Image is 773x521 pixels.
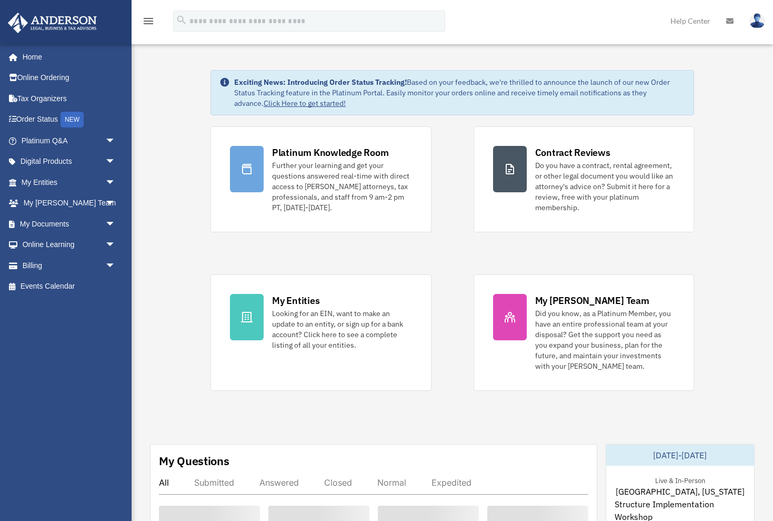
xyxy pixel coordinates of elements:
[272,294,319,307] div: My Entities
[7,109,132,131] a: Order StatusNEW
[7,130,132,151] a: Platinum Q&Aarrow_drop_down
[194,477,234,488] div: Submitted
[535,294,649,307] div: My [PERSON_NAME] Team
[105,213,126,235] span: arrow_drop_down
[431,477,471,488] div: Expedited
[105,172,126,193] span: arrow_drop_down
[606,445,754,466] div: [DATE]-[DATE]
[234,77,685,109] div: Based on your feedback, we're thrilled to announce the launch of our new Order Status Tracking fe...
[474,126,695,232] a: Contract Reviews Do you have a contract, rental agreement, or other legal document you would like...
[176,14,187,26] i: search
[61,112,84,127] div: NEW
[7,213,132,234] a: My Documentsarrow_drop_down
[259,477,299,488] div: Answered
[105,151,126,173] span: arrow_drop_down
[5,13,100,33] img: Anderson Advisors Platinum Portal
[7,151,132,172] a: Digital Productsarrow_drop_down
[7,193,132,214] a: My [PERSON_NAME] Teamarrow_drop_down
[535,146,610,159] div: Contract Reviews
[105,234,126,256] span: arrow_drop_down
[647,474,714,485] div: Live & In-Person
[7,172,132,193] a: My Entitiesarrow_drop_down
[159,453,229,469] div: My Questions
[7,67,132,89] a: Online Ordering
[234,77,407,87] strong: Exciting News: Introducing Order Status Tracking!
[159,477,169,488] div: All
[272,146,389,159] div: Platinum Knowledge Room
[377,477,406,488] div: Normal
[142,18,155,27] a: menu
[210,126,431,232] a: Platinum Knowledge Room Further your learning and get your questions answered real-time with dire...
[324,477,352,488] div: Closed
[749,13,765,28] img: User Pic
[272,160,412,213] div: Further your learning and get your questions answered real-time with direct access to [PERSON_NAM...
[105,193,126,214] span: arrow_drop_down
[105,255,126,277] span: arrow_drop_down
[535,308,675,371] div: Did you know, as a Platinum Member, you have an entire professional team at your disposal? Get th...
[535,160,675,213] div: Do you have a contract, rental agreement, or other legal document you would like an attorney's ad...
[142,15,155,27] i: menu
[7,234,132,255] a: Online Learningarrow_drop_down
[7,276,132,297] a: Events Calendar
[272,308,412,350] div: Looking for an EIN, want to make an update to an entity, or sign up for a bank account? Click her...
[474,274,695,391] a: My [PERSON_NAME] Team Did you know, as a Platinum Member, you have an entire professional team at...
[616,485,745,498] span: [GEOGRAPHIC_DATA], [US_STATE]
[7,88,132,109] a: Tax Organizers
[7,46,126,67] a: Home
[264,99,346,108] a: Click Here to get started!
[210,274,431,391] a: My Entities Looking for an EIN, want to make an update to an entity, or sign up for a bank accoun...
[7,255,132,276] a: Billingarrow_drop_down
[105,130,126,152] span: arrow_drop_down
